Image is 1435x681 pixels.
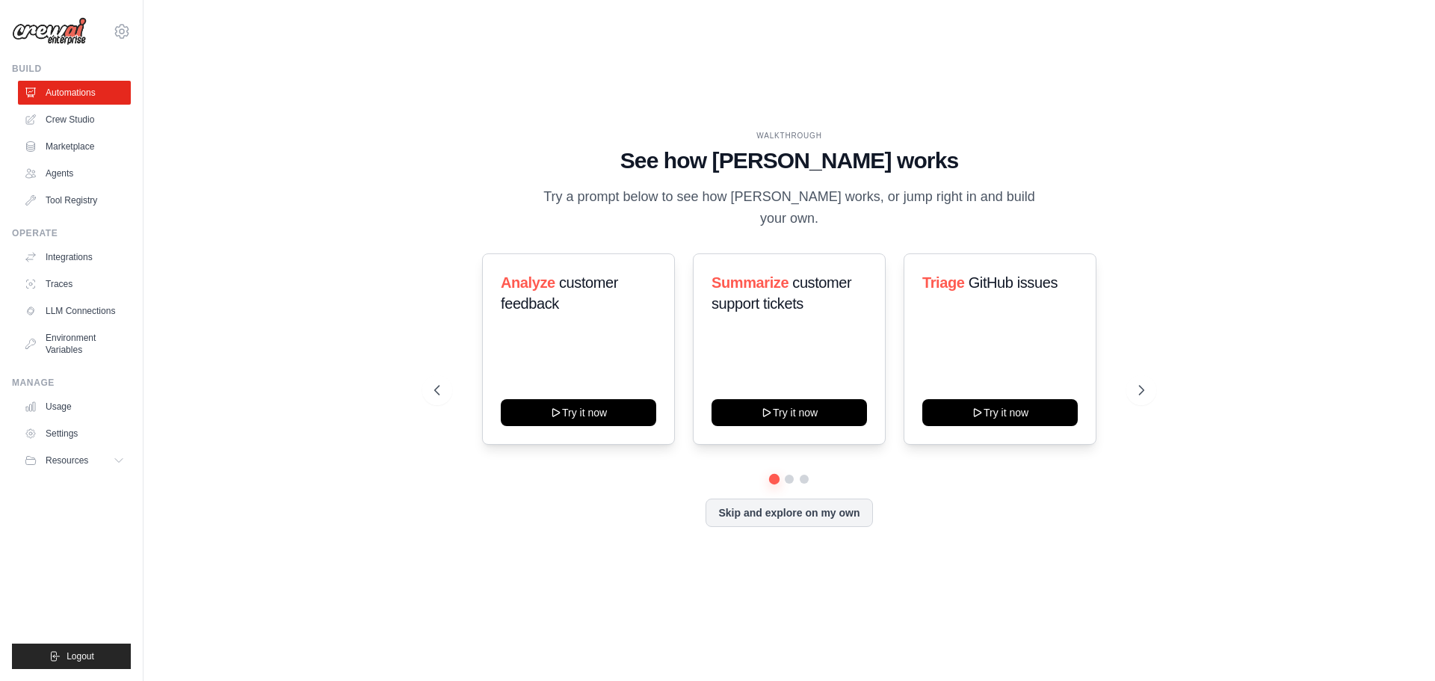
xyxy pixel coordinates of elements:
button: Logout [12,644,131,669]
button: Try it now [501,399,656,426]
img: Logo [12,17,87,46]
span: customer feedback [501,274,618,312]
a: Agents [18,161,131,185]
span: Logout [67,650,94,662]
a: Environment Variables [18,326,131,362]
a: Automations [18,81,131,105]
a: Marketplace [18,135,131,158]
a: Traces [18,272,131,296]
h1: See how [PERSON_NAME] works [434,147,1144,174]
button: Try it now [922,399,1078,426]
div: Operate [12,227,131,239]
button: Try it now [712,399,867,426]
a: Tool Registry [18,188,131,212]
div: Build [12,63,131,75]
a: Crew Studio [18,108,131,132]
span: Triage [922,274,965,291]
span: Resources [46,454,88,466]
p: Try a prompt below to see how [PERSON_NAME] works, or jump right in and build your own. [538,186,1040,230]
span: Analyze [501,274,555,291]
div: Manage [12,377,131,389]
span: customer support tickets [712,274,851,312]
a: Settings [18,422,131,446]
span: GitHub issues [969,274,1058,291]
a: Usage [18,395,131,419]
button: Resources [18,449,131,472]
span: Summarize [712,274,789,291]
a: Integrations [18,245,131,269]
a: LLM Connections [18,299,131,323]
button: Skip and explore on my own [706,499,872,527]
iframe: Chat Widget [1360,609,1435,681]
div: WALKTHROUGH [434,130,1144,141]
